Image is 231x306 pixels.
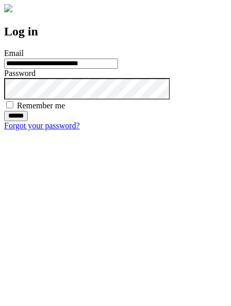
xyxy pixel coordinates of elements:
label: Password [4,69,35,78]
a: Forgot your password? [4,121,80,130]
img: logo-4e3dc11c47720685a147b03b5a06dd966a58ff35d612b21f08c02c0306f2b779.png [4,4,12,12]
h2: Log in [4,25,227,39]
label: Remember me [17,101,65,110]
label: Email [4,49,24,58]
